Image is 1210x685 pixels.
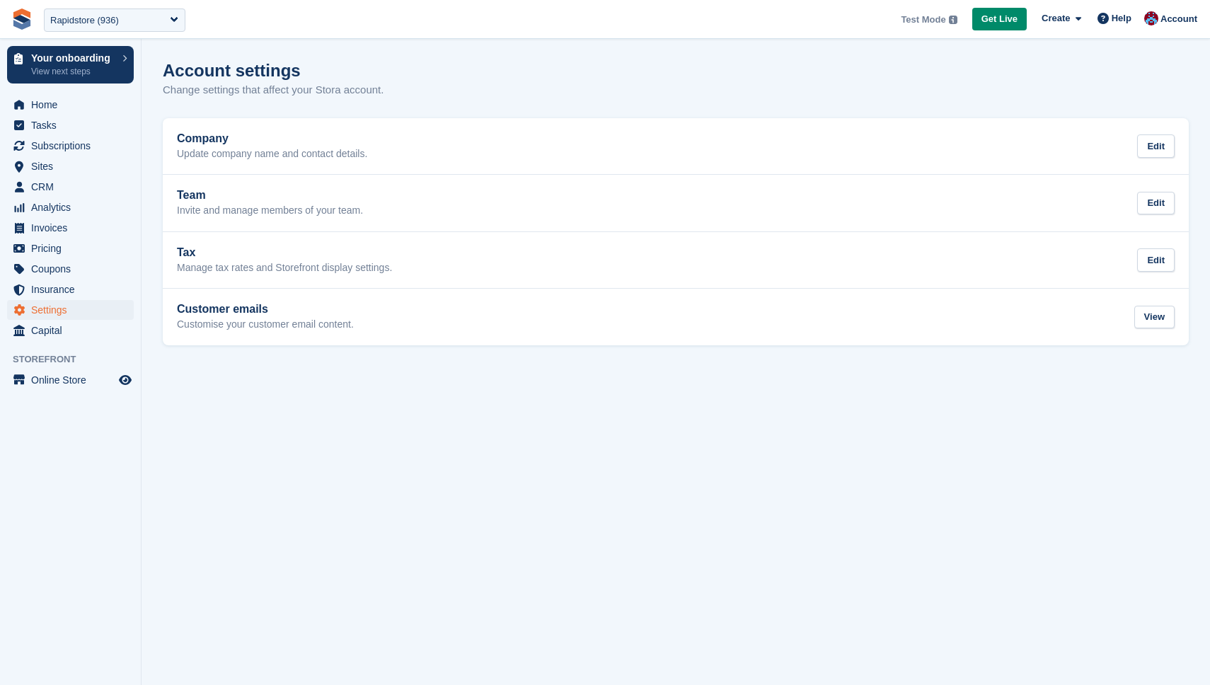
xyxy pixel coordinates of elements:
[7,115,134,135] a: menu
[31,115,116,135] span: Tasks
[163,118,1189,175] a: Company Update company name and contact details. Edit
[13,352,141,367] span: Storefront
[1144,11,1158,25] img: David Hughes
[177,189,363,202] h2: Team
[31,370,116,390] span: Online Store
[7,136,134,156] a: menu
[7,197,134,217] a: menu
[7,300,134,320] a: menu
[31,65,115,78] p: View next steps
[31,136,116,156] span: Subscriptions
[981,12,1018,26] span: Get Live
[1137,192,1175,215] div: Edit
[177,246,392,259] h2: Tax
[7,321,134,340] a: menu
[31,280,116,299] span: Insurance
[1137,134,1175,158] div: Edit
[177,303,354,316] h2: Customer emails
[1042,11,1070,25] span: Create
[7,238,134,258] a: menu
[50,13,119,28] div: Rapidstore (936)
[11,8,33,30] img: stora-icon-8386f47178a22dfd0bd8f6a31ec36ba5ce8667c1dd55bd0f319d3a0aa187defe.svg
[31,197,116,217] span: Analytics
[949,16,957,24] img: icon-info-grey-7440780725fd019a000dd9b08b2336e03edf1995a4989e88bcd33f0948082b44.svg
[177,318,354,331] p: Customise your customer email content.
[972,8,1027,31] a: Get Live
[7,218,134,238] a: menu
[31,238,116,258] span: Pricing
[177,205,363,217] p: Invite and manage members of your team.
[7,280,134,299] a: menu
[1112,11,1131,25] span: Help
[1160,12,1197,26] span: Account
[901,13,945,27] span: Test Mode
[1137,248,1175,272] div: Edit
[31,177,116,197] span: CRM
[7,370,134,390] a: menu
[177,148,367,161] p: Update company name and contact details.
[7,46,134,84] a: Your onboarding View next steps
[163,232,1189,289] a: Tax Manage tax rates and Storefront display settings. Edit
[31,53,115,63] p: Your onboarding
[163,289,1189,345] a: Customer emails Customise your customer email content. View
[163,61,301,80] h1: Account settings
[1134,306,1175,329] div: View
[31,321,116,340] span: Capital
[31,300,116,320] span: Settings
[31,156,116,176] span: Sites
[31,218,116,238] span: Invoices
[7,156,134,176] a: menu
[7,95,134,115] a: menu
[177,262,392,275] p: Manage tax rates and Storefront display settings.
[163,175,1189,231] a: Team Invite and manage members of your team. Edit
[177,132,367,145] h2: Company
[31,259,116,279] span: Coupons
[31,95,116,115] span: Home
[7,177,134,197] a: menu
[117,372,134,388] a: Preview store
[163,82,384,98] p: Change settings that affect your Stora account.
[7,259,134,279] a: menu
